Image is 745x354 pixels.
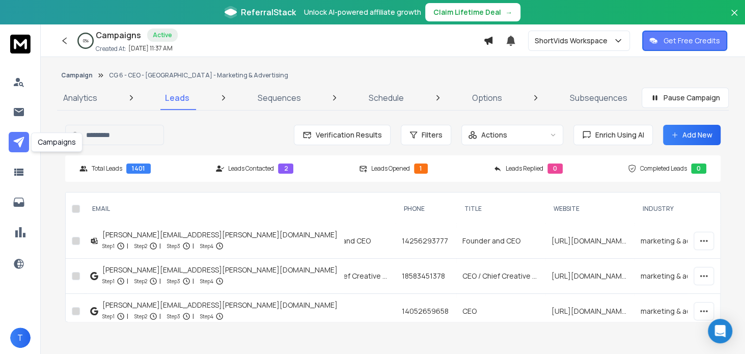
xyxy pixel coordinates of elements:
[640,165,687,173] p: Completed Leads
[109,71,288,79] p: CG 6 - CEO - [GEOGRAPHIC_DATA] - Marketing & Advertising
[564,86,633,110] a: Subsequences
[126,164,151,174] div: 1401
[200,311,213,321] p: Step 4
[192,311,194,321] p: |
[642,31,727,51] button: Get Free Credits
[159,276,161,286] p: |
[252,86,307,110] a: Sequences
[456,294,545,329] td: CEO
[369,92,404,104] p: Schedule
[591,130,644,140] span: Enrich Using AI
[159,241,161,251] p: |
[159,311,161,321] p: |
[10,328,31,348] button: T
[728,6,741,31] button: Close banner
[102,311,115,321] p: Step 1
[545,224,634,259] td: [URL][DOMAIN_NAME]
[691,164,706,174] div: 0
[83,38,89,44] p: 0 %
[708,319,732,343] div: Open Intercom Messenger
[401,125,451,145] button: Filters
[96,45,126,53] p: Created At:
[545,193,634,226] th: website
[200,241,213,251] p: Step 4
[535,36,612,46] p: ShortVids Workspace
[363,86,410,110] a: Schedule
[159,86,196,110] a: Leads
[663,125,721,145] button: Add New
[506,165,543,173] p: Leads Replied
[294,125,391,145] button: Verification Results
[96,29,141,41] h1: Campaigns
[258,92,301,104] p: Sequences
[278,164,293,174] div: 2
[634,193,724,226] th: industry
[642,88,729,108] button: Pause Campaign
[396,294,456,329] td: 14052659658
[570,92,627,104] p: Subsequences
[192,241,194,251] p: |
[634,224,724,259] td: marketing & advertising
[200,276,213,286] p: Step 4
[414,164,428,174] div: 1
[57,86,103,110] a: Analytics
[545,294,634,329] td: [URL][DOMAIN_NAME]
[31,132,82,152] div: Campaigns
[307,193,396,226] th: Title
[61,71,93,79] button: Campaign
[425,3,520,21] button: Claim Lifetime Deal→
[396,193,456,226] th: Phone
[167,241,180,251] p: Step 3
[134,276,147,286] p: Step 2
[505,7,512,17] span: →
[481,130,507,140] p: Actions
[192,276,194,286] p: |
[545,259,634,294] td: [URL][DOMAIN_NAME]
[102,276,115,286] p: Step 1
[147,29,178,42] div: Active
[63,92,97,104] p: Analytics
[307,259,396,294] td: CEO / Chief Creative Officer
[396,224,456,259] td: 14256293777
[396,259,456,294] td: 18583451378
[371,165,410,173] p: Leads Opened
[456,193,545,226] th: title
[102,300,338,310] div: [PERSON_NAME][EMAIL_ADDRESS][PERSON_NAME][DOMAIN_NAME]
[307,294,396,329] td: CEO
[102,241,115,251] p: Step 1
[165,92,189,104] p: Leads
[84,193,344,226] th: EMAIL
[307,224,396,259] td: Founder and CEO
[128,44,173,52] p: [DATE] 11:37 AM
[634,294,724,329] td: marketing & advertising
[422,130,443,140] span: Filters
[127,241,128,251] p: |
[134,311,147,321] p: Step 2
[167,276,180,286] p: Step 3
[472,92,502,104] p: Options
[304,7,421,17] p: Unlock AI-powered affiliate growth
[102,230,338,240] div: [PERSON_NAME][EMAIL_ADDRESS][PERSON_NAME][DOMAIN_NAME]
[547,164,563,174] div: 0
[573,125,653,145] button: Enrich Using AI
[102,265,338,275] div: [PERSON_NAME][EMAIL_ADDRESS][PERSON_NAME][DOMAIN_NAME]
[127,276,128,286] p: |
[241,6,296,18] span: ReferralStack
[228,165,274,173] p: Leads Contacted
[127,311,128,321] p: |
[456,259,545,294] td: CEO / Chief Creative Officer
[466,86,508,110] a: Options
[634,259,724,294] td: marketing & advertising
[92,165,122,173] p: Total Leads
[664,36,720,46] p: Get Free Credits
[312,130,382,140] span: Verification Results
[456,224,545,259] td: Founder and CEO
[134,241,147,251] p: Step 2
[167,311,180,321] p: Step 3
